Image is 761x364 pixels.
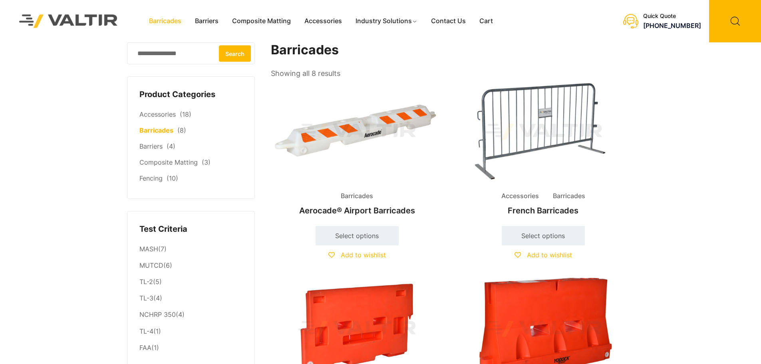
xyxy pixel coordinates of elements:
[139,294,153,302] a: TL-3
[177,126,186,134] span: (8)
[139,290,242,307] li: (4)
[271,80,443,219] a: BarricadesAerocade® Airport Barricades
[271,202,443,219] h2: Aerocade® Airport Barricades
[341,251,386,259] span: Add to wishlist
[502,226,585,245] a: Select options for “French Barricades”
[139,340,242,354] li: (1)
[142,15,188,27] a: Barricades
[219,45,251,62] button: Search
[139,174,163,182] a: Fencing
[139,344,151,352] a: FAA
[643,13,701,20] div: Quick Quote
[188,15,225,27] a: Barriers
[139,241,242,257] li: (7)
[139,89,242,101] h4: Product Categories
[473,15,500,27] a: Cart
[349,15,424,27] a: Industry Solutions
[139,274,242,290] li: (5)
[139,258,242,274] li: (6)
[139,323,242,340] li: (1)
[316,226,399,245] a: Select options for “Aerocade® Airport Barricades”
[298,15,349,27] a: Accessories
[139,142,163,150] a: Barriers
[495,190,545,202] span: Accessories
[457,202,630,219] h2: French Barricades
[167,142,175,150] span: (4)
[139,110,176,118] a: Accessories
[335,190,379,202] span: Barricades
[9,4,128,38] img: Valtir Rentals
[139,327,153,335] a: TL-4
[139,307,242,323] li: (4)
[202,158,211,166] span: (3)
[139,158,198,166] a: Composite Matting
[271,42,630,58] h1: Barricades
[457,80,630,219] a: Accessories BarricadesFrench Barricades
[328,251,386,259] a: Add to wishlist
[139,245,158,253] a: MASH
[547,190,591,202] span: Barricades
[225,15,298,27] a: Composite Matting
[139,278,153,286] a: TL-2
[515,251,572,259] a: Add to wishlist
[139,126,173,134] a: Barricades
[643,22,701,30] a: [PHONE_NUMBER]
[167,174,178,182] span: (10)
[424,15,473,27] a: Contact Us
[180,110,191,118] span: (18)
[527,251,572,259] span: Add to wishlist
[139,261,163,269] a: MUTCD
[139,310,176,318] a: NCHRP 350
[139,223,242,235] h4: Test Criteria
[271,67,340,80] p: Showing all 8 results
